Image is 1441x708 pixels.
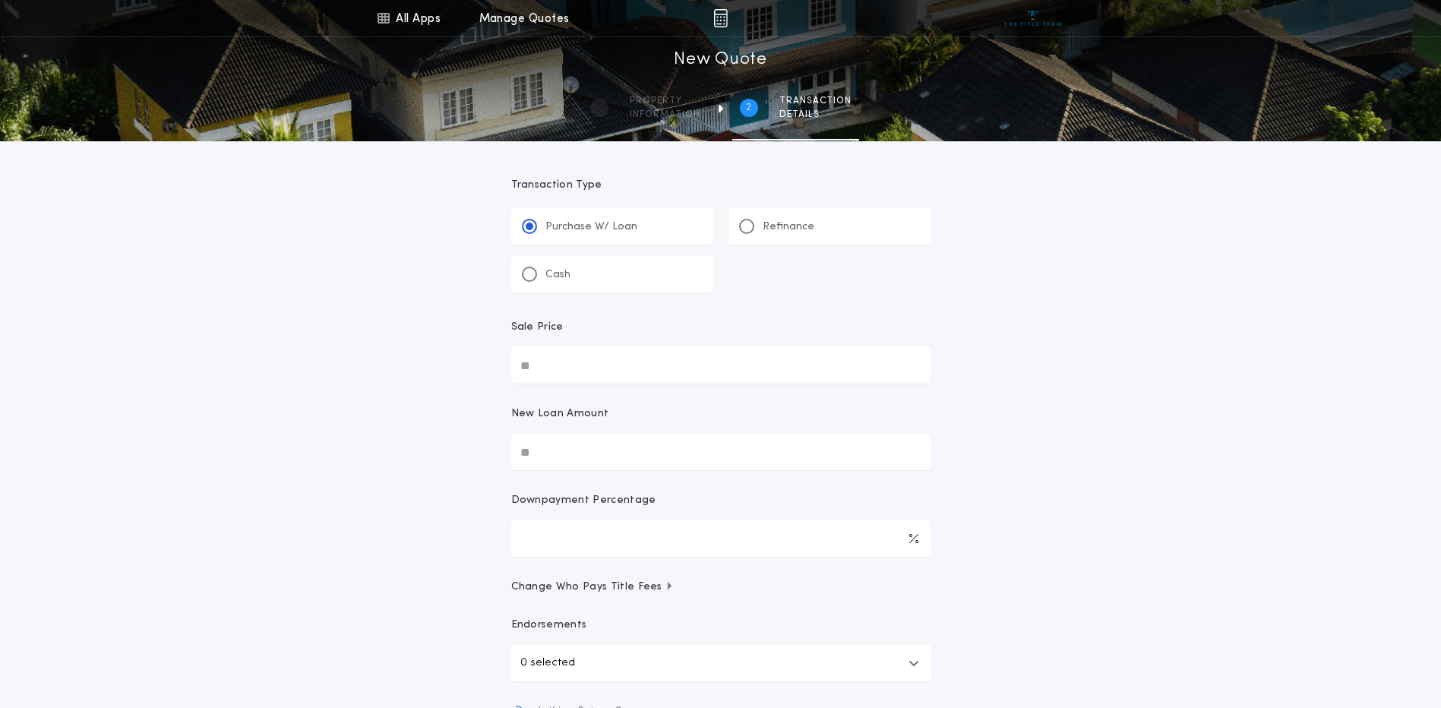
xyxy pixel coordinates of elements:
button: Change Who Pays Title Fees [511,580,931,595]
button: 0 selected [511,645,931,681]
img: img [713,9,728,27]
input: New Loan Amount [511,434,931,470]
span: Property [630,95,700,107]
p: Sale Price [511,320,564,335]
span: Change Who Pays Title Fees [511,580,675,595]
span: information [630,109,700,121]
p: Downpayment Percentage [511,493,656,508]
p: Endorsements [511,618,931,633]
input: Downpayment Percentage [511,520,931,557]
p: Transaction Type [511,178,931,193]
p: Refinance [763,220,814,235]
h2: 2 [746,102,751,114]
p: Purchase W/ Loan [545,220,637,235]
h1: New Quote [674,48,766,72]
span: details [779,109,852,121]
p: New Loan Amount [511,406,609,422]
img: vs-icon [1004,11,1061,26]
input: Sale Price [511,347,931,384]
span: Transaction [779,95,852,107]
p: Cash [545,267,570,283]
p: 0 selected [520,654,575,672]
